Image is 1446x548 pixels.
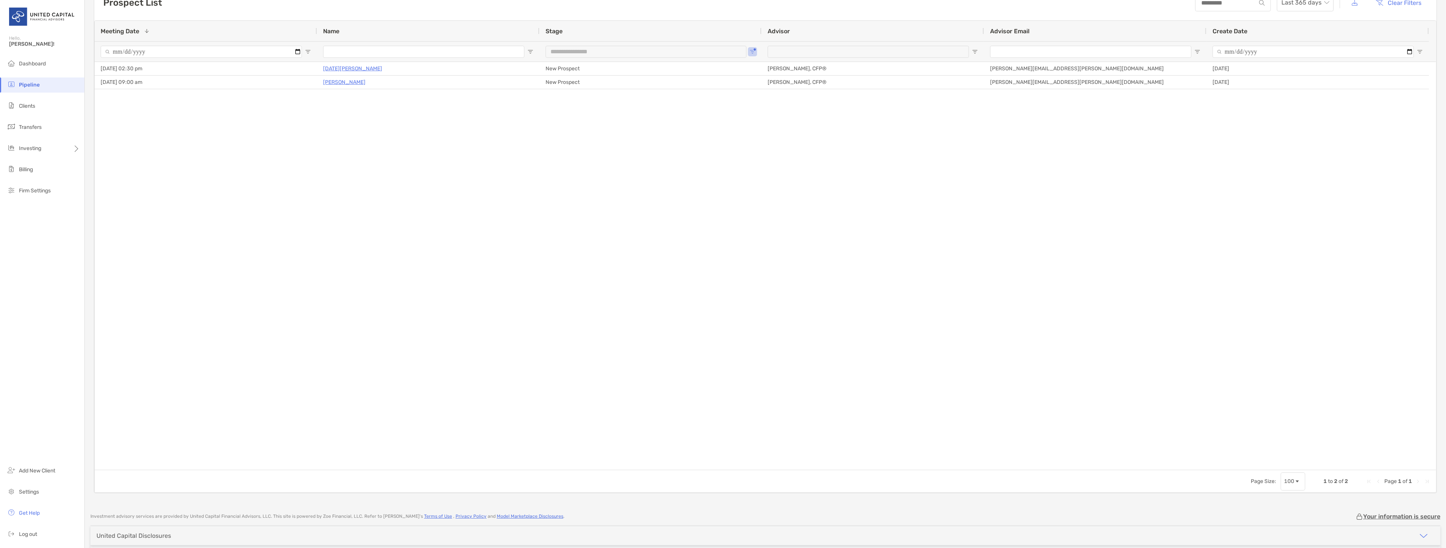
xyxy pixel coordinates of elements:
input: Meeting Date Filter Input [101,46,302,58]
div: New Prospect [540,76,762,89]
img: logout icon [7,529,16,538]
span: [PERSON_NAME]! [9,41,80,47]
span: Advisor Email [990,28,1029,35]
img: United Capital Logo [9,3,75,30]
span: Advisor [768,28,790,35]
span: 1 [1409,478,1412,485]
div: Previous Page [1375,478,1381,485]
button: Open Filter Menu [1194,49,1200,55]
span: 2 [1334,478,1337,485]
span: to [1328,478,1333,485]
span: Add New Client [19,468,55,474]
a: [DATE][PERSON_NAME] [323,64,382,73]
input: Create Date Filter Input [1213,46,1414,58]
div: [DATE] 09:00 am [95,76,317,89]
div: Page Size [1281,472,1305,491]
img: firm-settings icon [7,186,16,195]
button: Open Filter Menu [749,49,756,55]
input: Name Filter Input [323,46,524,58]
span: Dashboard [19,60,46,67]
button: Open Filter Menu [972,49,978,55]
span: Settings [19,489,39,495]
img: pipeline icon [7,80,16,89]
div: Next Page [1415,478,1421,485]
span: Name [323,28,339,35]
span: Meeting Date [101,28,139,35]
span: Get Help [19,510,40,516]
p: Your information is secure [1363,513,1440,520]
div: [PERSON_NAME], CFP® [762,76,984,89]
a: [PERSON_NAME] [323,77,365,87]
button: Open Filter Menu [527,49,533,55]
button: Open Filter Menu [1417,49,1423,55]
span: Clients [19,103,35,109]
span: Firm Settings [19,187,51,194]
img: icon arrow [1419,531,1428,540]
img: dashboard icon [7,59,16,68]
span: of [1402,478,1407,485]
span: Page [1384,478,1397,485]
img: add_new_client icon [7,466,16,475]
div: United Capital Disclosures [96,532,171,539]
div: 100 [1284,478,1294,485]
p: Investment advisory services are provided by United Capital Financial Advisors, LLC . This site i... [90,514,564,519]
span: Billing [19,166,33,173]
img: settings icon [7,487,16,496]
div: First Page [1366,478,1372,485]
div: Last Page [1424,478,1430,485]
span: Stage [546,28,563,35]
span: 1 [1398,478,1401,485]
div: [PERSON_NAME][EMAIL_ADDRESS][PERSON_NAME][DOMAIN_NAME] [984,76,1207,89]
div: Page Size: [1251,478,1276,485]
a: Privacy Policy [456,514,487,519]
img: billing icon [7,164,16,173]
span: Investing [19,145,41,152]
div: New Prospect [540,62,762,75]
div: [PERSON_NAME][EMAIL_ADDRESS][PERSON_NAME][DOMAIN_NAME] [984,62,1207,75]
input: Advisor Email Filter Input [990,46,1191,58]
a: Model Marketplace Disclosures [497,514,563,519]
span: of [1339,478,1343,485]
img: transfers icon [7,122,16,131]
img: investing icon [7,143,16,152]
div: [DATE] [1207,62,1429,75]
div: [DATE] 02:30 pm [95,62,317,75]
img: get-help icon [7,508,16,517]
button: Open Filter Menu [305,49,311,55]
span: Create Date [1213,28,1247,35]
span: Transfers [19,124,42,130]
a: Terms of Use [424,514,452,519]
span: Pipeline [19,82,40,88]
span: 1 [1323,478,1327,485]
span: 2 [1345,478,1348,485]
div: [PERSON_NAME], CFP® [762,62,984,75]
div: [DATE] [1207,76,1429,89]
span: Log out [19,531,37,537]
img: clients icon [7,101,16,110]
